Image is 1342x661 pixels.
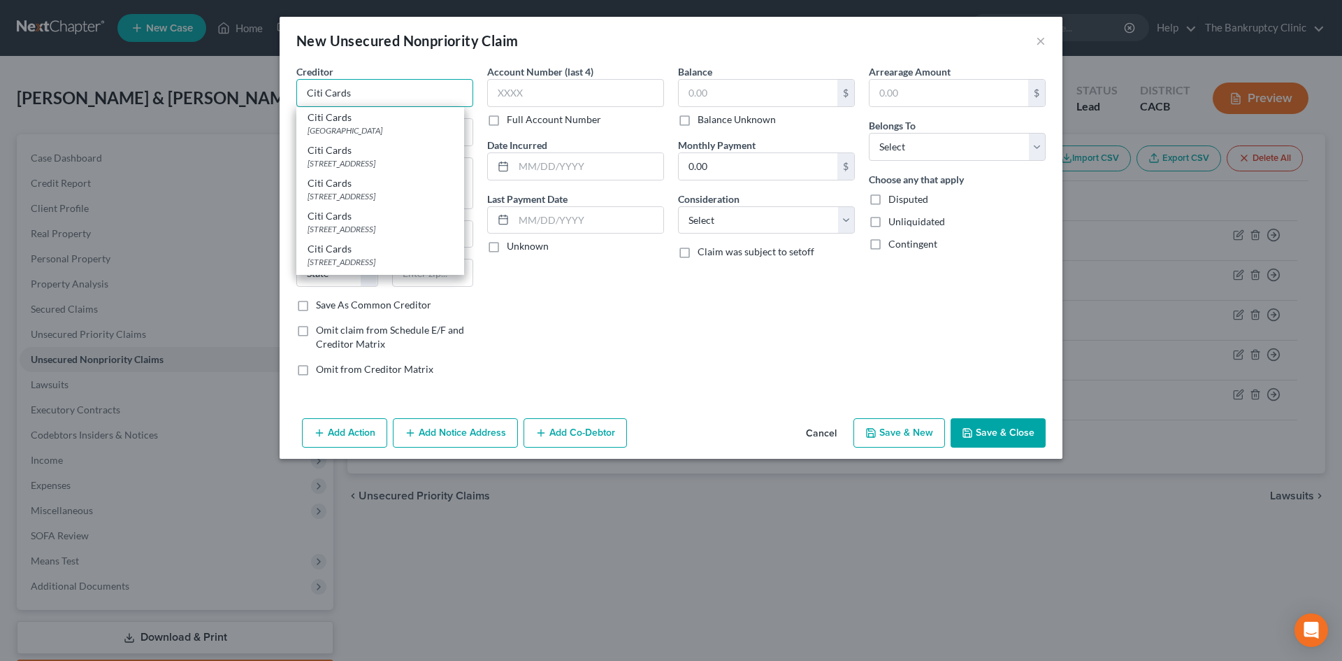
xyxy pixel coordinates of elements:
[308,209,453,223] div: Citi Cards
[678,138,756,152] label: Monthly Payment
[869,172,964,187] label: Choose any that apply
[487,79,664,107] input: XXXX
[869,64,951,79] label: Arrearage Amount
[678,64,712,79] label: Balance
[870,80,1028,106] input: 0.00
[951,418,1046,448] button: Save & Close
[514,207,663,234] input: MM/DD/YYYY
[487,64,593,79] label: Account Number (last 4)
[514,153,663,180] input: MM/DD/YYYY
[308,111,453,125] div: Citi Cards
[308,223,453,235] div: [STREET_ADDRESS]
[888,215,945,227] span: Unliquidated
[487,138,547,152] label: Date Incurred
[316,298,431,312] label: Save As Common Creditor
[296,31,518,50] div: New Unsecured Nonpriority Claim
[308,190,453,202] div: [STREET_ADDRESS]
[853,418,945,448] button: Save & New
[869,120,916,132] span: Belongs To
[888,238,937,250] span: Contingent
[1028,80,1045,106] div: $
[795,420,848,448] button: Cancel
[679,153,837,180] input: 0.00
[308,125,453,136] div: [GEOGRAPHIC_DATA]
[698,113,776,127] label: Balance Unknown
[837,80,854,106] div: $
[678,192,739,206] label: Consideration
[308,143,453,157] div: Citi Cards
[316,363,433,375] span: Omit from Creditor Matrix
[524,418,627,448] button: Add Co-Debtor
[316,324,464,350] span: Omit claim from Schedule E/F and Creditor Matrix
[698,246,814,257] span: Claim was subject to setoff
[507,239,549,253] label: Unknown
[296,79,473,107] input: Search creditor by name...
[308,176,453,190] div: Citi Cards
[296,66,333,78] span: Creditor
[308,242,453,256] div: Citi Cards
[393,418,518,448] button: Add Notice Address
[308,256,453,268] div: [STREET_ADDRESS]
[487,192,568,206] label: Last Payment Date
[1294,613,1328,647] div: Open Intercom Messenger
[837,153,854,180] div: $
[888,193,928,205] span: Disputed
[302,418,387,448] button: Add Action
[1036,32,1046,49] button: ×
[679,80,837,106] input: 0.00
[507,113,601,127] label: Full Account Number
[308,157,453,169] div: [STREET_ADDRESS]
